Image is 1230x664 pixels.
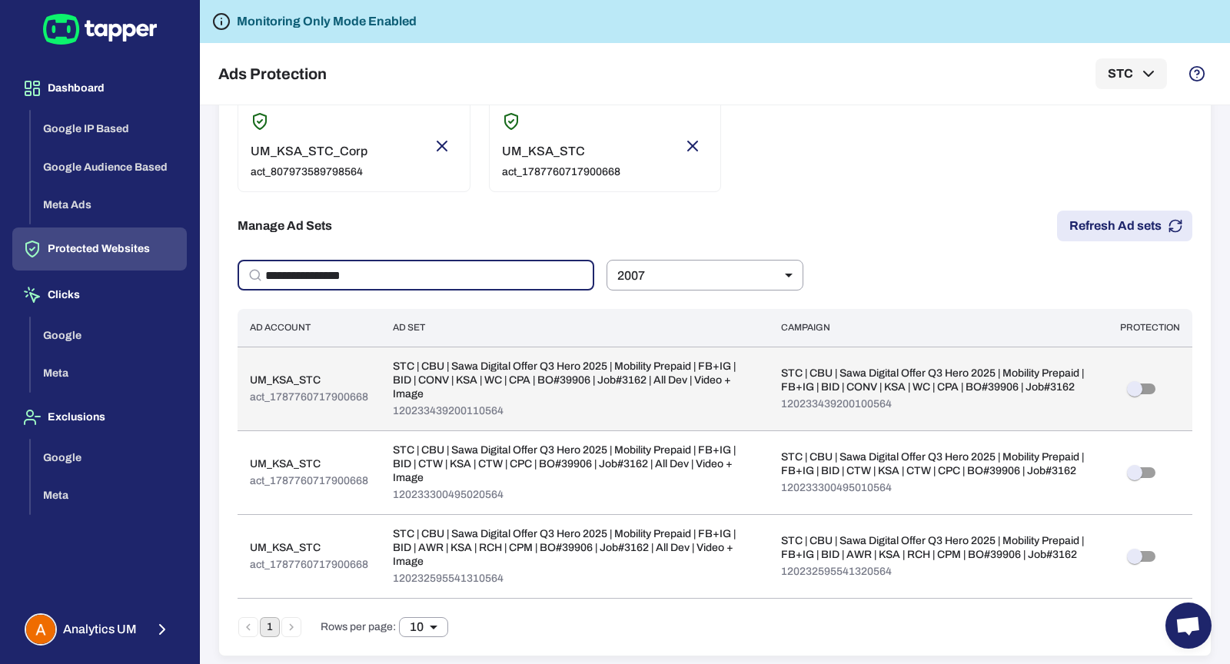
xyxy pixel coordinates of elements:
p: STC | CBU | Sawa Digital Offer Q3 Hero 2025 | Mobility Prepaid | FB+IG | BID | AWR | KSA | RCH | ... [781,534,1095,562]
h6: Monitoring Only Mode Enabled [237,12,417,31]
h5: Ads Protection [218,65,327,83]
button: STC [1095,58,1167,89]
button: Refresh Ad sets [1057,211,1192,241]
th: Protection [1108,309,1192,347]
p: act_1787760717900668 [250,390,368,404]
div: 2007 [607,260,803,290]
a: Clicks [12,287,187,300]
a: Google [31,327,187,340]
button: Google [31,439,187,477]
a: Meta [31,488,187,501]
p: act_1787760717900668 [250,558,368,572]
a: Google IP Based [31,121,187,134]
button: Google Audience Based [31,148,187,187]
p: 120232595541320564 [781,565,1095,579]
button: Meta [31,354,187,393]
button: Meta [31,476,187,515]
button: page 1 [260,617,280,637]
p: UM_KSA_STC [502,144,620,159]
p: UM_KSA_STC [250,541,368,555]
p: 120233300495020564 [393,488,756,502]
p: UM_KSA_STC [250,373,368,387]
p: 120233439200100564 [781,397,1095,411]
th: Campaign [769,309,1108,347]
p: act_807973589798564 [251,165,367,179]
p: STC | CBU | Sawa Digital Offer Q3 Hero 2025 | Mobility Prepaid | FB+IG | BID | CTW | KSA | CTW | ... [393,443,756,485]
a: Exclusions [12,410,187,423]
div: Open chat [1165,603,1212,649]
p: STC | CBU | Sawa Digital Offer Q3 Hero 2025 | Mobility Prepaid | FB+IG | BID | CONV | KSA | WC | ... [393,360,756,401]
p: 120232595541310564 [393,572,756,586]
button: Protected Websites [12,227,187,271]
p: act_1787760717900668 [502,165,620,179]
button: Dashboard [12,67,187,110]
svg: Tapper is not blocking any fraudulent activity for this domain [212,12,231,31]
a: Google [31,450,187,463]
a: Protected Websites [12,241,187,254]
a: Dashboard [12,81,187,94]
p: 120233300495010564 [781,481,1095,495]
button: Google IP Based [31,110,187,148]
nav: pagination navigation [238,617,302,637]
p: 120233439200110564 [393,404,756,418]
th: Ad Set [381,309,769,347]
a: Google Audience Based [31,159,187,172]
button: Exclusions [12,396,187,439]
button: Remove account [677,131,708,161]
a: Meta [31,366,187,379]
p: STC | CBU | Sawa Digital Offer Q3 Hero 2025 | Mobility Prepaid | FB+IG | BID | AWR | KSA | RCH | ... [393,527,756,569]
a: Meta Ads [31,198,187,211]
p: act_1787760717900668 [250,474,368,488]
img: Analytics UM [26,615,55,644]
button: Analytics UMAnalytics UM [12,607,187,652]
h6: Manage Ad Sets [238,217,332,235]
button: Clicks [12,274,187,317]
p: UM_KSA_STC [250,457,368,471]
p: STC | CBU | Sawa Digital Offer Q3 Hero 2025 | Mobility Prepaid | FB+IG | BID | CONV | KSA | WC | ... [781,367,1095,394]
button: Remove account [427,131,457,161]
p: STC | CBU | Sawa Digital Offer Q3 Hero 2025 | Mobility Prepaid | FB+IG | BID | CTW | KSA | CTW | ... [781,450,1095,478]
th: Ad Account [238,309,381,347]
span: Rows per page: [321,620,396,634]
span: Analytics UM [63,622,137,637]
div: 10 [399,617,448,637]
button: Meta Ads [31,186,187,224]
button: Google [31,317,187,355]
p: UM_KSA_STC_Corp [251,144,367,159]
